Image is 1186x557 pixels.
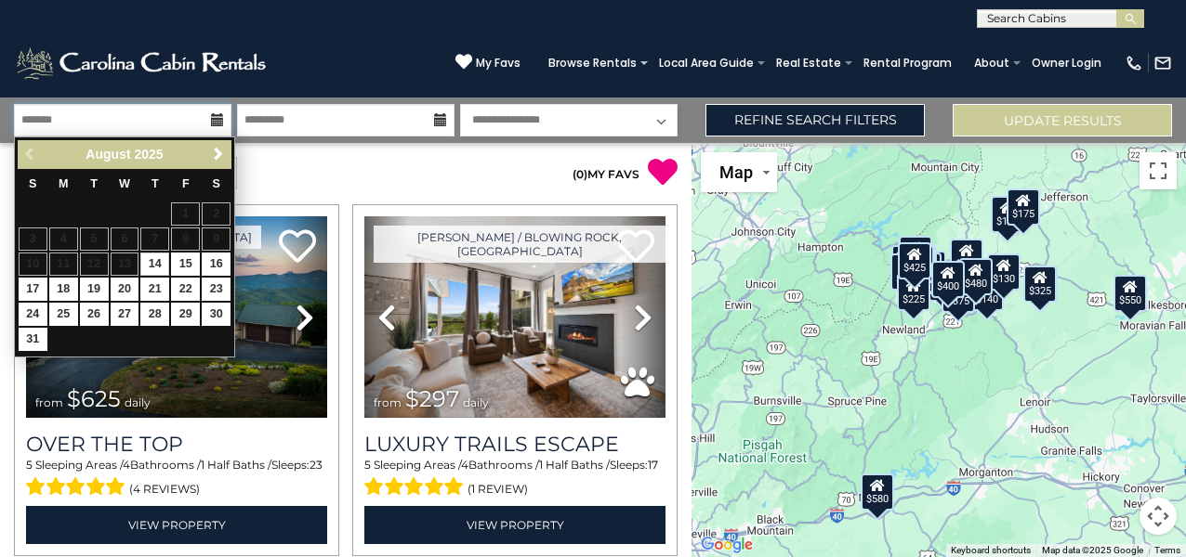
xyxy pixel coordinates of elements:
[211,147,226,162] span: Next
[26,458,33,472] span: 5
[19,303,47,326] a: 24
[140,253,169,276] a: 14
[854,50,961,76] a: Rental Program
[573,167,587,181] span: ( )
[767,50,850,76] a: Real Estate
[696,533,758,557] a: Open this area in Google Maps (opens a new window)
[539,50,646,76] a: Browse Rentals
[171,253,200,276] a: 15
[374,226,665,263] a: [PERSON_NAME] / Blowing Rock, [GEOGRAPHIC_DATA]
[29,177,36,190] span: Sunday
[890,253,924,291] div: $230
[476,55,521,71] span: My Favs
[1154,545,1180,555] a: Terms
[364,216,665,418] img: thumbnail_168695581.jpeg
[696,533,758,557] img: Google
[899,236,932,273] div: $125
[1022,50,1111,76] a: Owner Login
[463,395,489,409] span: daily
[988,253,1021,291] div: $130
[576,167,584,181] span: 0
[201,458,271,472] span: 1 Half Baths /
[171,303,200,326] a: 29
[152,177,159,190] span: Thursday
[140,303,169,326] a: 28
[134,147,163,162] span: 2025
[182,177,190,190] span: Friday
[950,239,983,276] div: $349
[119,177,130,190] span: Wednesday
[26,506,327,544] a: View Property
[171,278,200,301] a: 22
[991,196,1024,233] div: $175
[461,458,468,472] span: 4
[111,303,139,326] a: 27
[573,167,639,181] a: (0)MY FAVS
[129,477,200,501] span: (4 reviews)
[953,104,1172,136] button: Update Results
[1140,498,1177,535] button: Map camera controls
[202,303,231,326] a: 30
[26,457,327,501] div: Sleeping Areas / Bathrooms / Sleeps:
[374,395,402,409] span: from
[719,162,753,182] span: Map
[364,458,371,472] span: 5
[19,278,47,301] a: 17
[468,477,528,501] span: (1 review)
[701,152,777,192] button: Change map style
[279,227,316,267] a: Add to favorites
[705,104,925,136] a: Refine Search Filters
[80,303,109,326] a: 26
[650,50,763,76] a: Local Area Guide
[86,147,130,162] span: August
[455,53,521,72] a: My Favs
[206,143,230,166] a: Next
[931,261,965,298] div: $400
[1114,275,1148,312] div: $550
[90,177,98,190] span: Tuesday
[861,473,894,511] div: $580
[59,177,69,190] span: Monday
[1140,152,1177,189] button: Toggle fullscreen view
[898,242,931,279] div: $425
[648,458,658,472] span: 17
[49,278,78,301] a: 18
[14,45,271,82] img: White-1-2.png
[202,278,231,301] a: 23
[364,432,665,457] a: Luxury Trails Escape
[35,395,63,409] span: from
[125,395,151,409] span: daily
[539,458,610,472] span: 1 Half Baths /
[123,458,130,472] span: 4
[1042,545,1143,555] span: Map data ©2025 Google
[202,253,231,276] a: 16
[1153,54,1172,72] img: mail-regular-white.png
[951,544,1031,557] button: Keyboard shortcuts
[1125,54,1143,72] img: phone-regular-white.png
[364,506,665,544] a: View Property
[1007,188,1040,226] div: $175
[111,278,139,301] a: 20
[213,177,220,190] span: Saturday
[959,258,993,295] div: $480
[897,274,930,311] div: $225
[26,432,327,457] a: Over The Top
[310,458,323,472] span: 23
[19,328,47,351] a: 31
[364,457,665,501] div: Sleeping Areas / Bathrooms / Sleeps:
[67,385,121,412] span: $625
[965,50,1019,76] a: About
[80,278,109,301] a: 19
[1023,266,1057,303] div: $325
[405,385,459,412] span: $297
[49,303,78,326] a: 25
[140,278,169,301] a: 21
